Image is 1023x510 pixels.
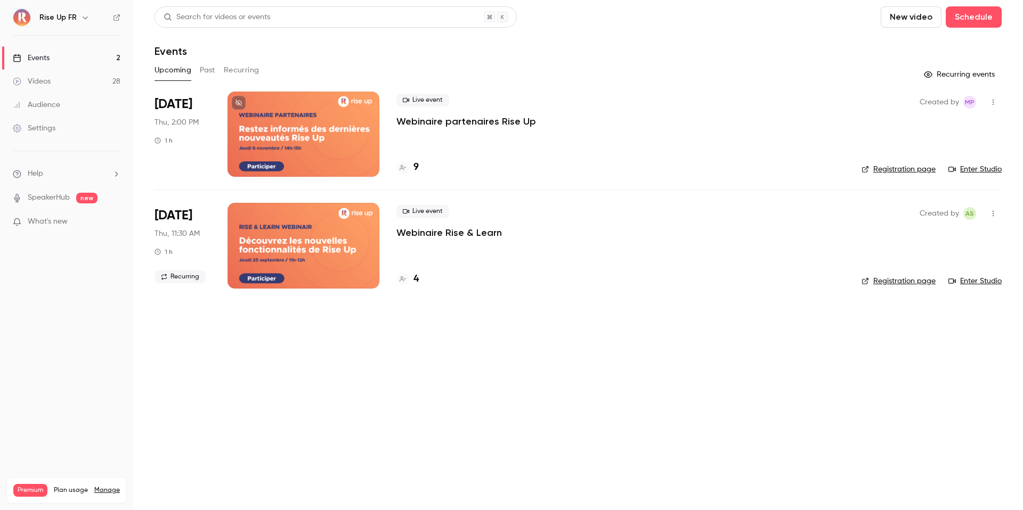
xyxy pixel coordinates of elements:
div: Search for videos or events [164,12,270,23]
button: Past [200,62,215,79]
span: [DATE] [155,96,192,113]
div: 1 h [155,136,173,145]
img: Rise Up FR [13,9,30,26]
h6: Rise Up FR [39,12,77,23]
h4: 4 [413,272,419,286]
div: Events [13,53,50,63]
span: Created by [920,96,959,109]
span: Recurring [155,270,206,283]
span: AS [965,207,974,220]
h1: Events [155,45,187,57]
span: Help [28,168,43,179]
span: Thu, 11:30 AM [155,228,200,239]
li: help-dropdown-opener [13,168,120,179]
button: Recurring events [919,66,1002,83]
div: Dec 18 Thu, 11:30 AM (Europe/Paris) [155,203,210,288]
a: Registration page [862,164,936,175]
button: Schedule [946,6,1002,28]
span: What's new [28,216,68,227]
span: Thu, 2:00 PM [155,117,199,128]
a: Enter Studio [948,276,1002,286]
span: MP [965,96,975,109]
div: Videos [13,76,51,87]
a: Manage [94,486,120,495]
a: Registration page [862,276,936,286]
a: Enter Studio [948,164,1002,175]
a: Webinaire Rise & Learn [396,226,502,239]
span: [DATE] [155,207,192,224]
div: Audience [13,100,60,110]
span: Created by [920,207,959,220]
a: SpeakerHub [28,192,70,203]
span: Live event [396,205,449,218]
div: 1 h [155,248,173,256]
span: new [76,193,98,203]
a: 4 [396,272,419,286]
button: Upcoming [155,62,191,79]
span: Live event [396,94,449,106]
div: Nov 6 Thu, 2:00 PM (Europe/Paris) [155,92,210,177]
span: Morgane Philbert [963,96,976,109]
h4: 9 [413,160,419,175]
button: Recurring [224,62,259,79]
span: Plan usage [54,486,88,495]
span: Premium [13,484,47,497]
button: New video [881,6,941,28]
span: Aliocha Segard [963,207,976,220]
div: Settings [13,123,55,134]
a: Webinaire partenaires Rise Up [396,115,536,128]
iframe: Noticeable Trigger [108,217,120,227]
a: 9 [396,160,419,175]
